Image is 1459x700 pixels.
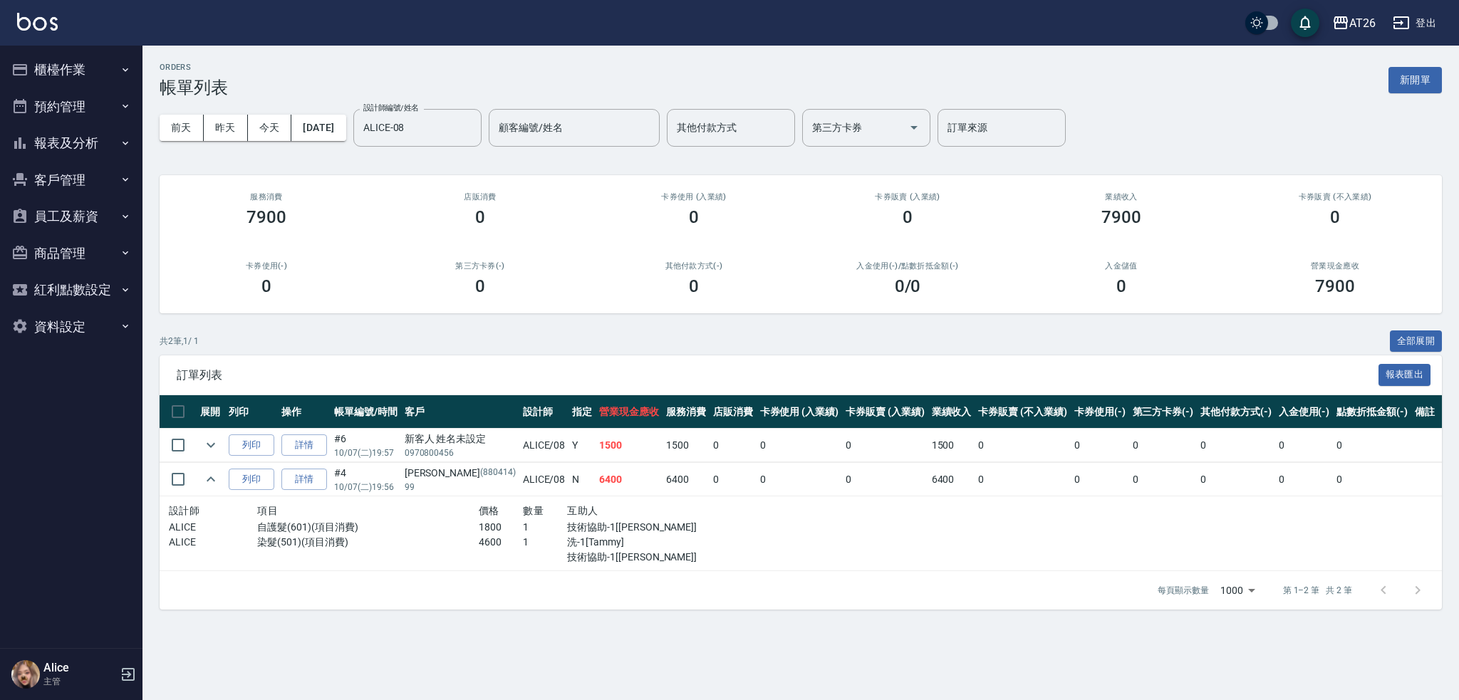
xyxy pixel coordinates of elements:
[6,51,137,88] button: 櫃檯作業
[1378,364,1431,386] button: 報表匯出
[903,116,925,139] button: Open
[200,469,222,490] button: expand row
[663,395,710,429] th: 服務消費
[1129,395,1198,429] th: 第三方卡券(-)
[1388,73,1442,86] a: 新開單
[689,207,699,227] h3: 0
[480,466,516,481] p: (880414)
[903,207,913,227] h3: 0
[519,395,569,429] th: 設計師
[331,395,401,429] th: 帳單編號/時間
[596,463,663,496] td: 6400
[6,162,137,199] button: 客戶管理
[1326,9,1381,38] button: AT26
[567,550,700,565] p: 技術協助-1[[PERSON_NAME]]
[246,207,286,227] h3: 7900
[334,446,398,459] p: 10/07 (二) 19:57
[1158,584,1209,597] p: 每頁顯示數量
[1330,207,1340,227] h3: 0
[1101,207,1141,227] h3: 7900
[248,115,292,141] button: 今天
[818,261,997,271] h2: 入金使用(-) /點數折抵金額(-)
[567,520,700,535] p: 技術協助-1[[PERSON_NAME]]
[169,535,257,550] p: ALICE
[567,535,700,550] p: 洗-1[Tammy]
[177,261,356,271] h2: 卡券使用(-)
[710,463,757,496] td: 0
[975,429,1070,462] td: 0
[229,469,274,491] button: 列印
[43,661,116,675] h5: Alice
[842,463,928,496] td: 0
[225,395,278,429] th: 列印
[1275,463,1334,496] td: 0
[928,395,975,429] th: 業績收入
[1071,395,1129,429] th: 卡券使用(-)
[363,103,419,113] label: 設計師編號/姓名
[519,463,569,496] td: ALICE /08
[596,395,663,429] th: 營業現金應收
[475,207,485,227] h3: 0
[1116,276,1126,296] h3: 0
[1245,192,1425,202] h2: 卡券販賣 (不入業績)
[43,675,116,688] p: 主管
[1387,10,1442,36] button: 登出
[281,469,327,491] a: 詳情
[160,335,199,348] p: 共 2 筆, 1 / 1
[1071,463,1129,496] td: 0
[523,535,567,550] p: 1
[663,463,710,496] td: 6400
[11,660,40,689] img: Person
[1378,367,1431,381] a: 報表匯出
[160,78,228,98] h3: 帳單列表
[928,429,975,462] td: 1500
[257,505,278,516] span: 項目
[757,395,843,429] th: 卡券使用 (入業績)
[757,463,843,496] td: 0
[479,535,523,550] p: 4600
[405,446,516,459] p: 0970800456
[281,434,327,456] a: 詳情
[257,520,479,535] p: 自護髮(601)(項目消費)
[818,192,997,202] h2: 卡券販賣 (入業績)
[1197,463,1275,496] td: 0
[842,395,928,429] th: 卡券販賣 (入業績)
[842,429,928,462] td: 0
[1215,571,1260,610] div: 1000
[160,63,228,72] h2: ORDERS
[6,308,137,345] button: 資料設定
[975,395,1070,429] th: 卡券販賣 (不入業績)
[523,505,544,516] span: 數量
[1333,463,1411,496] td: 0
[568,463,596,496] td: N
[334,481,398,493] p: 10/07 (二) 19:56
[257,535,479,550] p: 染髮(501)(項目消費)
[229,434,274,456] button: 列印
[1071,429,1129,462] td: 0
[1411,395,1438,429] th: 備註
[197,395,225,429] th: 展開
[1032,261,1211,271] h2: 入金儲值
[390,261,570,271] h2: 第三方卡券(-)
[519,429,569,462] td: ALICE /08
[401,395,519,429] th: 客戶
[405,432,516,446] div: 新客人 姓名未設定
[1129,429,1198,462] td: 0
[405,481,516,493] p: 99
[405,466,516,481] div: [PERSON_NAME]
[200,434,222,456] button: expand row
[169,520,257,535] p: ALICE
[1315,276,1355,296] h3: 7900
[1333,429,1411,462] td: 0
[177,368,1378,382] span: 訂單列表
[17,13,58,31] img: Logo
[663,429,710,462] td: 1500
[568,395,596,429] th: 指定
[204,115,248,141] button: 昨天
[757,429,843,462] td: 0
[689,276,699,296] h3: 0
[1349,14,1376,32] div: AT26
[1275,395,1334,429] th: 入金使用(-)
[1390,330,1443,352] button: 全部展開
[928,463,975,496] td: 6400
